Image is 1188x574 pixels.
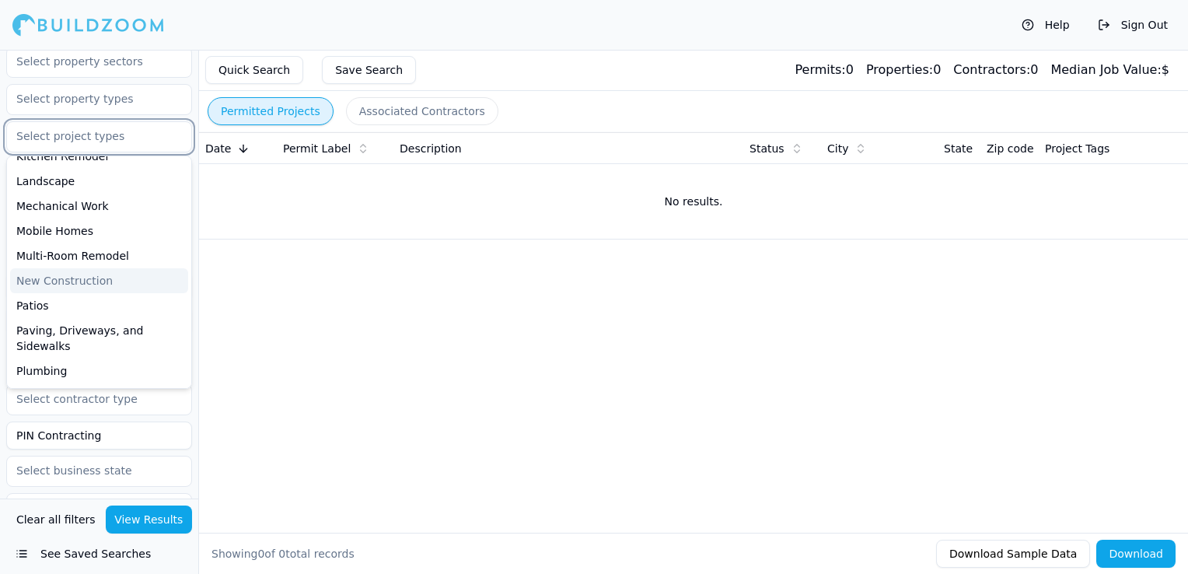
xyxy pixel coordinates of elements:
button: Quick Search [205,56,303,84]
input: Select typical contract value [7,494,172,522]
span: Date [205,141,231,156]
span: 0 [257,548,264,560]
span: State [944,141,973,156]
span: Status [749,141,784,156]
div: 0 [795,61,853,79]
div: 0 [953,61,1038,79]
div: Showing of total records [211,546,355,562]
span: Project Tags [1045,141,1109,156]
input: Select business state [7,457,172,485]
span: City [827,141,848,156]
div: $ [1050,61,1169,79]
div: Landscape [10,169,188,194]
input: Business name [6,422,192,450]
div: New Construction [10,268,188,293]
div: 0 [866,61,941,79]
span: Zip code [987,141,1034,156]
button: Sign Out [1090,12,1176,37]
input: Select project types [7,122,172,150]
div: Suggestions [6,156,192,389]
span: Median Job Value: [1050,62,1161,77]
button: Save Search [322,56,416,84]
button: View Results [106,506,193,534]
span: Description [400,141,462,156]
button: Download Sample Data [936,540,1090,568]
div: Plumbing [10,359,188,383]
span: Permits: [795,62,845,77]
button: Help [1014,12,1078,37]
div: Mobile Homes [10,219,188,243]
div: Mechanical Work [10,194,188,219]
span: Contractors: [953,62,1030,77]
button: Clear all filters [12,506,100,534]
div: Multi-Room Remodel [10,243,188,268]
div: Paving, Driveways, and Sidewalks [10,318,188,359]
button: Permitted Projects [208,97,334,125]
input: Select contractor type [7,385,172,413]
div: Pole Barn [10,383,188,408]
button: Associated Contractors [346,97,498,125]
span: Properties: [866,62,933,77]
div: Patios [10,293,188,318]
input: Select property types [7,85,172,113]
td: No results. [199,164,1188,239]
input: Select property sectors [7,47,172,75]
div: Kitchen Remodel [10,144,188,169]
span: Permit Label [283,141,351,156]
span: 0 [278,548,285,560]
button: Download [1096,540,1176,568]
button: See Saved Searches [6,540,192,568]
